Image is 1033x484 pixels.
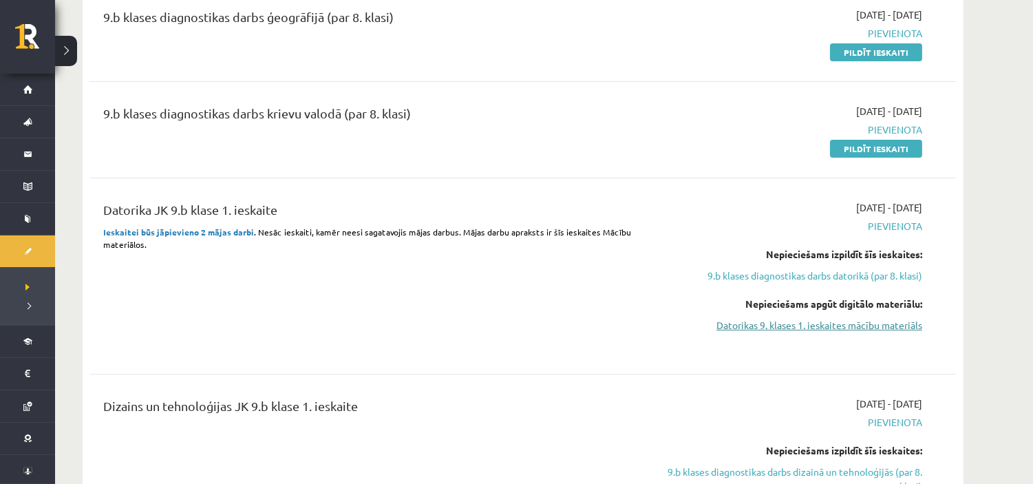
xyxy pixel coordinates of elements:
span: Pievienota [663,415,922,430]
a: Pildīt ieskaiti [830,43,922,61]
a: Datorikas 9. klases 1. ieskaites mācību materiāls [663,318,922,333]
span: Pievienota [663,219,922,233]
div: 9.b klases diagnostikas darbs ģeogrāfijā (par 8. klasi) [103,8,642,33]
a: Pildīt ieskaiti [830,140,922,158]
div: 9.b klases diagnostikas darbs krievu valodā (par 8. klasi) [103,104,642,129]
div: Nepieciešams izpildīt šīs ieskaites: [663,247,922,262]
span: [DATE] - [DATE] [856,397,922,411]
div: Dizains un tehnoloģijas JK 9.b klase 1. ieskaite [103,397,642,422]
a: 9.b klases diagnostikas darbs datorikā (par 8. klasi) [663,269,922,283]
a: Rīgas 1. Tālmācības vidusskola [15,24,55,59]
span: [DATE] - [DATE] [856,104,922,118]
span: Pievienota [663,123,922,137]
div: Nepieciešams apgūt digitālo materiālu: [663,297,922,311]
div: Datorika JK 9.b klase 1. ieskaite [103,200,642,226]
div: Nepieciešams izpildīt šīs ieskaites: [663,443,922,458]
span: [DATE] - [DATE] [856,200,922,215]
strong: Ieskaitei būs jāpievieno 2 mājas darbi [103,227,254,238]
span: Pievienota [663,26,922,41]
span: [DATE] - [DATE] [856,8,922,22]
span: . Nesāc ieskaiti, kamēr neesi sagatavojis mājas darbus. Mājas darbu apraksts ir šīs ieskaites Māc... [103,227,631,250]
